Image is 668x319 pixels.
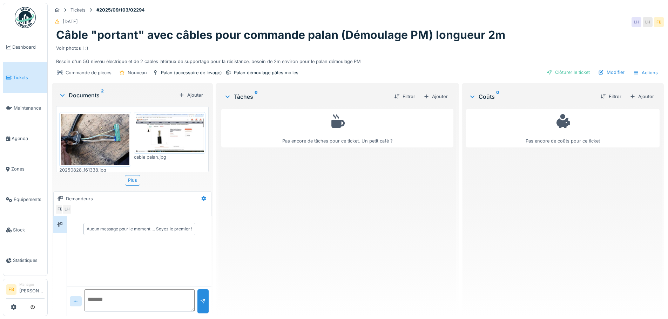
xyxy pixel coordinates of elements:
[3,154,47,184] a: Zones
[63,18,78,25] div: [DATE]
[632,17,641,27] div: LH
[13,74,45,81] span: Tickets
[128,69,147,76] div: Nouveau
[59,167,131,173] div: 20250828_161338.jpg
[224,92,388,101] div: Tâches
[14,105,45,111] span: Maintenance
[70,7,86,13] div: Tickets
[94,7,148,13] strong: #2025/09/103/02294
[630,68,661,78] div: Actions
[56,42,660,65] div: Voir photos ! :) Besoin d'un 5G niveau électrique et de 2 cables latéraux de supportage pour la r...
[87,226,192,232] div: Aucun message pour le moment … Soyez le premier !
[13,257,45,264] span: Statistiques
[544,68,593,77] div: Clôturer le ticket
[14,196,45,203] span: Équipements
[15,7,36,28] img: Badge_color-CXgf-gQk.svg
[56,28,505,42] h1: Câble "portant" avec câbles pour commande palan (Démoulage PM) longueur 2m
[6,282,45,299] a: FB Manager[PERSON_NAME]
[19,282,45,297] li: [PERSON_NAME]
[391,92,418,101] div: Filtrer
[3,123,47,154] a: Agenda
[12,44,45,50] span: Dashboard
[3,93,47,123] a: Maintenance
[66,69,112,76] div: Commande de pièces
[471,112,655,145] div: Pas encore de coûts pour ce ticket
[125,175,140,185] div: Plus
[62,204,72,214] div: LH
[55,204,65,214] div: FB
[3,62,47,93] a: Tickets
[595,68,627,77] div: Modifier
[13,227,45,233] span: Stock
[6,284,16,295] li: FB
[136,114,204,152] img: uaqeflhp4jl5t1xck9mijvqzmz4f
[643,17,653,27] div: LH
[101,91,104,99] sup: 2
[61,114,129,165] img: j2kg7cjcis8b4xzznopdrz3a8kop
[598,92,624,101] div: Filtrer
[469,92,595,101] div: Coûts
[496,92,499,101] sup: 0
[3,215,47,245] a: Stock
[3,32,47,62] a: Dashboard
[59,91,176,99] div: Documents
[66,195,93,202] div: Demandeurs
[176,90,206,100] div: Ajouter
[3,184,47,215] a: Équipements
[12,135,45,142] span: Agenda
[654,17,664,27] div: FB
[421,92,451,101] div: Ajouter
[161,69,222,76] div: Palan (accessoire de levage)
[19,282,45,287] div: Manager
[627,92,657,101] div: Ajouter
[255,92,258,101] sup: 0
[3,245,47,276] a: Statistiques
[226,112,448,145] div: Pas encore de tâches pour ce ticket. Un petit café ?
[234,69,298,76] div: Palan démoulage pâtes molles
[134,154,206,160] div: cable palan.jpg
[11,166,45,172] span: Zones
